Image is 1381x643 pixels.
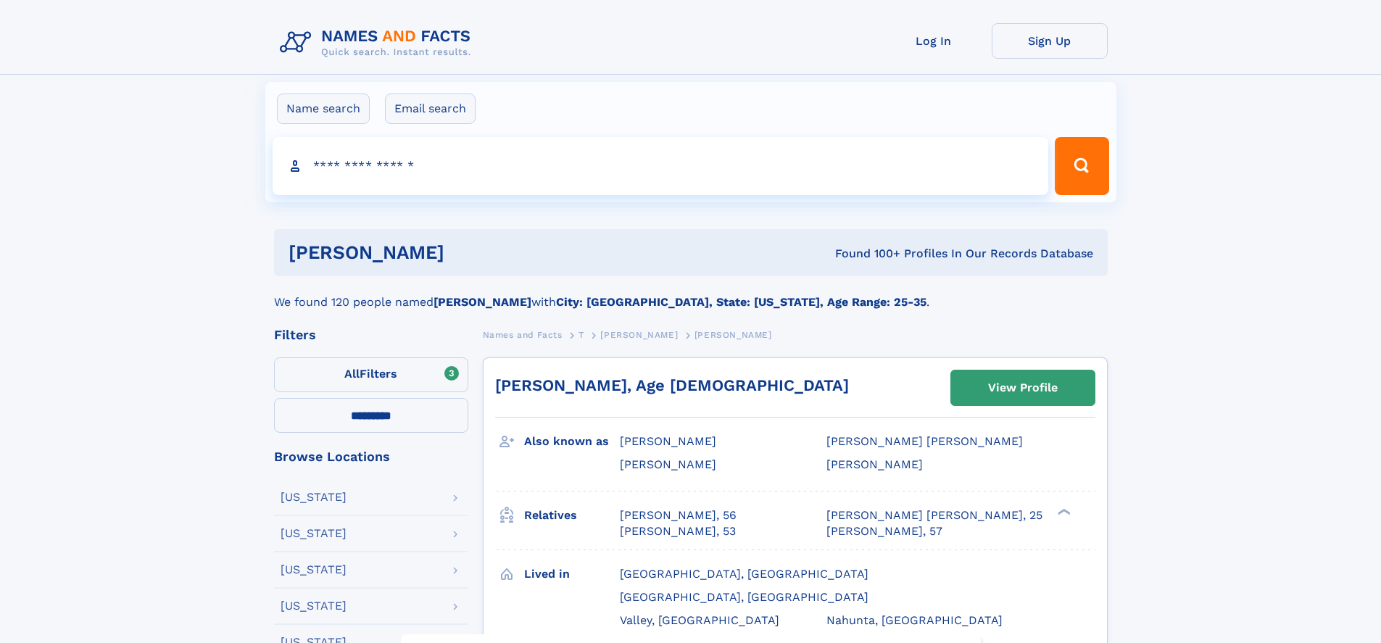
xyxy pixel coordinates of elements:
a: Log In [876,23,992,59]
div: Filters [274,328,468,341]
span: [PERSON_NAME] [600,330,678,340]
a: [PERSON_NAME], 56 [620,507,737,523]
a: Sign Up [992,23,1108,59]
h3: Lived in [524,562,620,586]
div: ❯ [1054,507,1071,516]
div: [US_STATE] [281,600,347,612]
span: T [578,330,584,340]
span: All [344,367,360,381]
span: [GEOGRAPHIC_DATA], [GEOGRAPHIC_DATA] [620,590,868,604]
a: [PERSON_NAME], 53 [620,523,736,539]
span: [PERSON_NAME] [PERSON_NAME] [826,434,1023,448]
label: Filters [274,357,468,392]
a: [PERSON_NAME], 57 [826,523,942,539]
input: search input [273,137,1049,195]
a: [PERSON_NAME], Age [DEMOGRAPHIC_DATA] [495,376,849,394]
span: [PERSON_NAME] [620,434,716,448]
label: Name search [277,94,370,124]
label: Email search [385,94,476,124]
a: [PERSON_NAME] [PERSON_NAME], 25 [826,507,1042,523]
div: We found 120 people named with . [274,276,1108,311]
h3: Relatives [524,503,620,528]
div: [US_STATE] [281,564,347,576]
span: [GEOGRAPHIC_DATA], [GEOGRAPHIC_DATA] [620,567,868,581]
div: [US_STATE] [281,528,347,539]
span: Valley, [GEOGRAPHIC_DATA] [620,613,779,627]
div: View Profile [988,371,1058,405]
a: [PERSON_NAME] [600,325,678,344]
h3: Also known as [524,429,620,454]
span: [PERSON_NAME] [620,457,716,471]
a: View Profile [951,370,1095,405]
img: Logo Names and Facts [274,23,483,62]
div: Browse Locations [274,450,468,463]
a: T [578,325,584,344]
h1: [PERSON_NAME] [289,244,640,262]
b: [PERSON_NAME] [434,295,531,309]
button: Search Button [1055,137,1108,195]
span: [PERSON_NAME] [826,457,923,471]
div: Found 100+ Profiles In Our Records Database [639,246,1093,262]
span: Nahunta, [GEOGRAPHIC_DATA] [826,613,1003,627]
span: [PERSON_NAME] [694,330,772,340]
a: Names and Facts [483,325,563,344]
div: [US_STATE] [281,491,347,503]
b: City: [GEOGRAPHIC_DATA], State: [US_STATE], Age Range: 25-35 [556,295,926,309]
